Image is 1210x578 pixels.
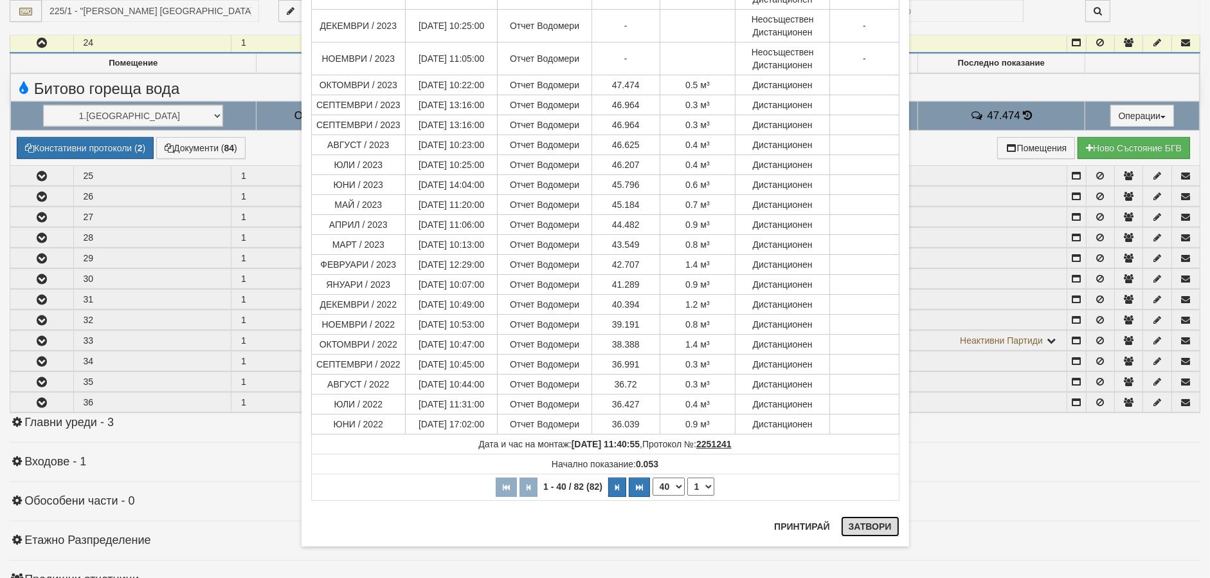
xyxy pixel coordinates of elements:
td: СЕПТЕМВРИ / 2023 [311,95,405,115]
td: МАРТ / 2023 [311,235,405,255]
td: Отчет Водомери [498,315,591,335]
td: Отчет Водомери [498,215,591,235]
td: Неосъществен Дистанционен [735,42,829,75]
td: Дистанционен [735,275,829,295]
span: - [863,53,866,64]
span: 0.3 м³ [685,100,710,110]
td: [DATE] 11:20:00 [405,195,497,215]
td: Отчет Водомери [498,135,591,155]
span: 42.707 [612,259,640,270]
td: ЮНИ / 2023 [311,175,405,195]
td: АВГУСТ / 2023 [311,135,405,155]
td: Дистанционен [735,255,829,275]
td: [DATE] 10:47:00 [405,335,497,355]
td: Отчет Водомери [498,295,591,315]
span: 46.964 [612,120,640,130]
td: [DATE] 13:16:00 [405,95,497,115]
span: 0.5 м³ [685,80,710,90]
span: Дата и час на монтаж: [478,439,640,449]
td: [DATE] 10:13:00 [405,235,497,255]
button: Затвори [841,516,899,537]
td: [DATE] 13:16:00 [405,115,497,135]
td: Отчет Водомери [498,355,591,375]
td: [DATE] 10:44:00 [405,375,497,395]
span: 36.039 [612,419,640,429]
td: НОЕМВРИ / 2022 [311,315,405,335]
span: 40.394 [612,299,640,310]
span: 45.796 [612,180,640,190]
td: Дистанционен [735,395,829,415]
td: Отчет Водомери [498,115,591,135]
td: ЮЛИ / 2022 [311,395,405,415]
span: 0.8 м³ [685,239,710,250]
td: Дистанционен [735,355,829,375]
td: , [311,434,899,454]
td: Дистанционен [735,215,829,235]
td: [DATE] 11:31:00 [405,395,497,415]
td: Отчет Водомери [498,335,591,355]
td: Отчет Водомери [498,235,591,255]
td: [DATE] 10:25:00 [405,155,497,175]
td: [DATE] 10:23:00 [405,135,497,155]
td: [DATE] 12:29:00 [405,255,497,275]
span: 47.474 [612,80,640,90]
td: [DATE] 10:49:00 [405,295,497,315]
td: Дистанционен [735,295,829,315]
span: 0.3 м³ [685,379,710,389]
td: МАЙ / 2023 [311,195,405,215]
span: 0.8 м³ [685,319,710,330]
span: 45.184 [612,200,640,210]
td: Дистанционен [735,375,829,395]
span: 43.549 [612,239,640,250]
select: Страница номер [687,478,714,496]
td: [DATE] 17:02:00 [405,415,497,434]
td: Отчет Водомери [498,155,591,175]
span: 0.9 м³ [685,279,710,290]
td: ДЕКЕМВРИ / 2023 [311,10,405,42]
span: 38.388 [612,339,640,350]
button: Принтирай [766,516,837,537]
td: Отчет Водомери [498,255,591,275]
td: НОЕМВРИ / 2023 [311,42,405,75]
td: Отчет Водомери [498,395,591,415]
td: Дистанционен [735,115,829,135]
td: Отчет Водомери [498,175,591,195]
td: Отчет Водомери [498,10,591,42]
td: ОКТОМВРИ / 2023 [311,75,405,95]
span: 0.3 м³ [685,120,710,130]
td: Неосъществен Дистанционен [735,10,829,42]
td: [DATE] 10:53:00 [405,315,497,335]
span: 36.427 [612,399,640,409]
td: Дистанционен [735,195,829,215]
span: 0.7 м³ [685,200,710,210]
span: 36.72 [615,379,637,389]
td: ОКТОМВРИ / 2022 [311,335,405,355]
span: 41.289 [612,279,640,290]
td: АПРИЛ / 2023 [311,215,405,235]
strong: 0.053 [636,459,658,469]
span: 1.2 м³ [685,299,710,310]
button: Последна страница [629,478,650,497]
td: Отчет Водомери [498,415,591,434]
td: Дистанционен [735,415,829,434]
td: Отчет Водомери [498,195,591,215]
td: [DATE] 10:22:00 [405,75,497,95]
span: 46.207 [612,160,640,170]
td: ЯНУАРИ / 2023 [311,275,405,295]
span: 1.4 м³ [685,339,710,350]
span: 0.4 м³ [685,160,710,170]
span: Протокол №: [642,439,732,449]
td: Дистанционен [735,75,829,95]
td: СЕПТЕМВРИ / 2022 [311,355,405,375]
span: - [624,21,628,31]
td: Дистанционен [735,175,829,195]
span: - [863,21,866,31]
td: Дистанционен [735,315,829,335]
span: 1 - 40 / 82 (82) [540,481,606,492]
span: 0.4 м³ [685,399,710,409]
td: ЮНИ / 2022 [311,415,405,434]
span: 39.191 [612,319,640,330]
td: Дистанционен [735,335,829,355]
td: [DATE] 14:04:00 [405,175,497,195]
td: Дистанционен [735,135,829,155]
